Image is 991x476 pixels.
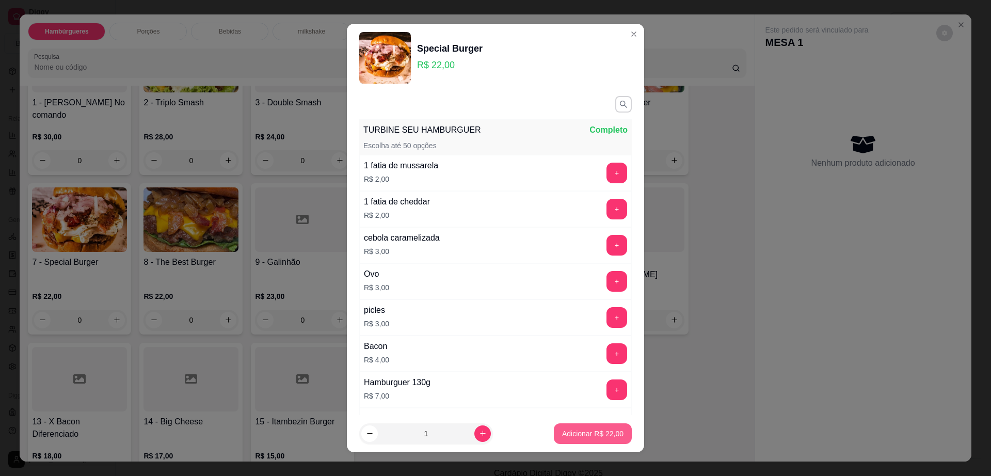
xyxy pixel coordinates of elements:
[364,232,440,244] div: cebola caramelizada
[606,163,627,183] button: add
[606,235,627,256] button: add
[606,379,627,400] button: add
[361,425,378,442] button: decrease-product-quantity
[364,282,389,293] p: R$ 3,00
[363,124,481,136] p: TURBINE SEU HAMBURGUER
[359,32,411,84] img: product-image
[589,124,628,136] p: Completo
[364,196,430,208] div: 1 fatia de cheddar
[364,340,389,353] div: Bacon
[364,412,429,425] div: Queijo empanado
[417,58,483,72] p: R$ 22,00
[417,41,483,56] div: Special Burger
[606,307,627,328] button: add
[606,343,627,364] button: add
[363,140,437,151] p: Escolha até 50 opções
[626,26,642,42] button: Close
[364,376,430,389] div: Hamburguer 130g
[364,319,389,329] p: R$ 3,00
[364,355,389,365] p: R$ 4,00
[364,210,430,220] p: R$ 2,00
[364,391,430,401] p: R$ 7,00
[364,160,438,172] div: 1 fatia de mussarela
[606,271,627,292] button: add
[364,174,438,184] p: R$ 2,00
[562,429,624,439] p: Adicionar R$ 22,00
[364,268,389,280] div: Ovo
[364,246,440,257] p: R$ 3,00
[606,199,627,219] button: add
[554,423,632,444] button: Adicionar R$ 22,00
[364,304,389,316] div: picles
[474,425,491,442] button: increase-product-quantity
